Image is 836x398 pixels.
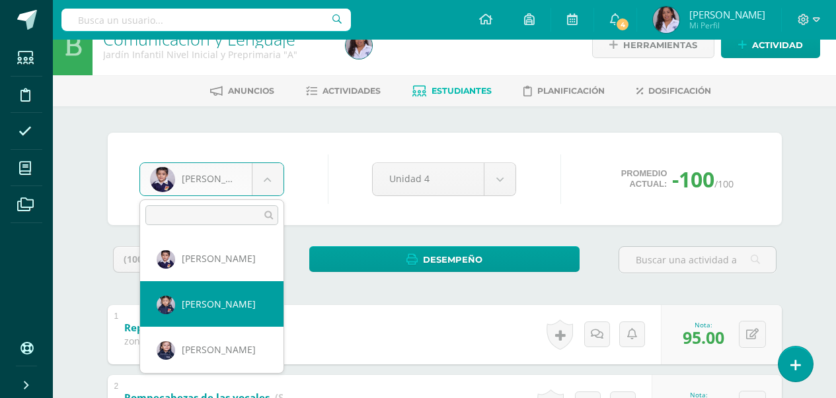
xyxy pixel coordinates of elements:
[157,341,175,360] img: a7e992fed000ab0c9a081fb9baa5201d.png
[182,343,256,356] span: [PERSON_NAME]
[157,250,175,269] img: 0eaa698a17d562dbd12ee34dad2d8cde.png
[157,296,175,314] img: 375ed78cf50a0b14cb912b8b4ad176b2.png
[182,252,256,265] span: [PERSON_NAME]
[182,298,256,310] span: [PERSON_NAME]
